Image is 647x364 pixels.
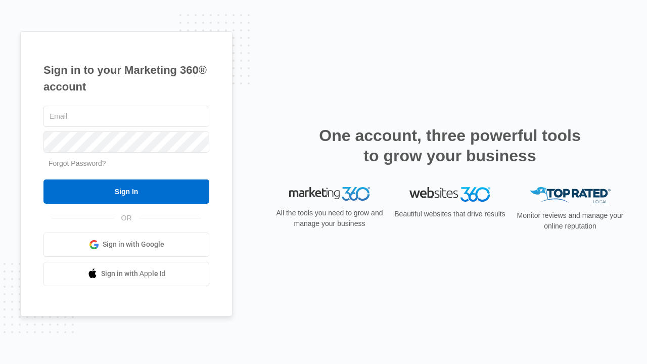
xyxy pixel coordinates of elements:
[43,262,209,286] a: Sign in with Apple Id
[43,106,209,127] input: Email
[43,62,209,95] h1: Sign in to your Marketing 360® account
[393,209,506,219] p: Beautiful websites that drive results
[103,239,164,250] span: Sign in with Google
[514,210,627,232] p: Monitor reviews and manage your online reputation
[101,268,166,279] span: Sign in with Apple Id
[49,159,106,167] a: Forgot Password?
[289,187,370,201] img: Marketing 360
[43,233,209,257] a: Sign in with Google
[530,187,611,204] img: Top Rated Local
[409,187,490,202] img: Websites 360
[43,179,209,204] input: Sign In
[316,125,584,166] h2: One account, three powerful tools to grow your business
[114,213,139,223] span: OR
[273,208,386,229] p: All the tools you need to grow and manage your business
